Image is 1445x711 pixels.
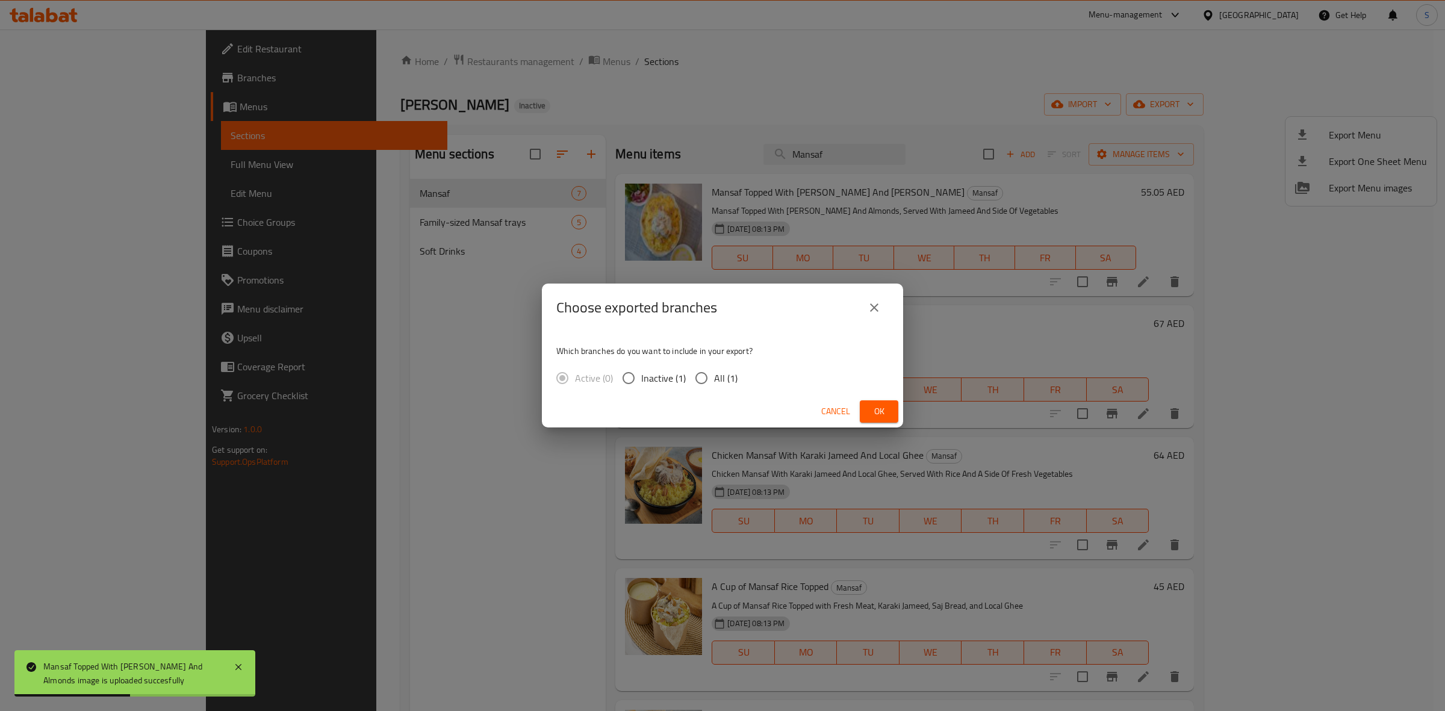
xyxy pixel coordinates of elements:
[860,293,889,322] button: close
[43,660,222,687] div: Mansaf Topped With [PERSON_NAME] And Almonds image is uploaded succesfully
[860,400,898,423] button: Ok
[556,298,717,317] h2: Choose exported branches
[714,371,738,385] span: All (1)
[821,404,850,419] span: Cancel
[816,400,855,423] button: Cancel
[556,345,889,357] p: Which branches do you want to include in your export?
[869,404,889,419] span: Ok
[641,371,686,385] span: Inactive (1)
[575,371,613,385] span: Active (0)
